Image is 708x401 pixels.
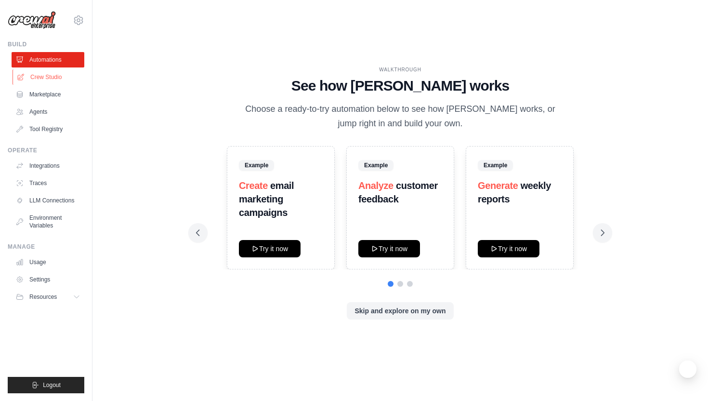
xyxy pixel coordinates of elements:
[478,160,513,171] span: Example
[12,289,84,305] button: Resources
[12,158,84,174] a: Integrations
[478,180,518,191] span: Generate
[239,180,294,218] strong: email marketing campaigns
[8,11,56,29] img: Logo
[8,377,84,393] button: Logout
[12,175,84,191] a: Traces
[29,293,57,301] span: Resources
[12,104,84,120] a: Agents
[478,180,551,204] strong: weekly reports
[358,180,438,204] strong: customer feedback
[347,302,453,320] button: Skip and explore on my own
[478,240,539,257] button: Try it now
[12,272,84,287] a: Settings
[196,66,604,73] div: WALKTHROUGH
[12,210,84,233] a: Environment Variables
[8,147,84,154] div: Operate
[660,355,708,401] iframe: Chat Widget
[12,193,84,208] a: LLM Connections
[239,240,301,257] button: Try it now
[8,40,84,48] div: Build
[12,121,84,137] a: Tool Registry
[12,254,84,270] a: Usage
[12,52,84,67] a: Automations
[358,160,393,171] span: Example
[358,180,393,191] span: Analyze
[43,381,61,389] span: Logout
[12,87,84,102] a: Marketplace
[238,102,562,131] p: Choose a ready-to-try automation below to see how [PERSON_NAME] works, or jump right in and build...
[239,160,274,171] span: Example
[8,243,84,251] div: Manage
[358,240,420,257] button: Try it now
[13,69,85,85] a: Crew Studio
[196,77,604,94] h1: See how [PERSON_NAME] works
[239,180,268,191] span: Create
